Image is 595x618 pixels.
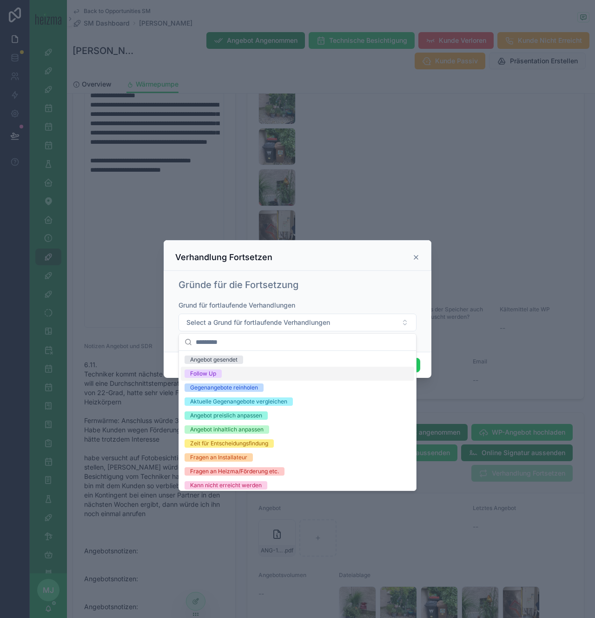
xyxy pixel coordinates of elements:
[190,369,216,378] div: Follow Up
[190,453,247,462] div: Fragen an Installateur
[190,356,238,364] div: Angebot gesendet
[190,481,262,490] div: Kann nicht erreicht werden
[186,318,330,327] span: Select a Grund für fortlaufende Verhandlungen
[190,439,268,448] div: Zeit für Entscheidungsfindung
[179,351,416,490] div: Suggestions
[190,397,287,406] div: Aktuelle Gegenangebote vergleichen
[178,314,416,331] button: Select Button
[175,252,272,263] h3: Verhandlung Fortsetzen
[190,425,264,434] div: Angebot inhaltlich anpassen
[178,301,295,309] span: Grund für fortlaufende Verhandlungen
[190,467,279,476] div: Fragen an Heizma/Förderung etc.
[190,383,258,392] div: Gegenangebote reinholen
[178,278,298,291] h1: Gründe für die Fortsetzung
[190,411,262,420] div: Angebot preislich anpassen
